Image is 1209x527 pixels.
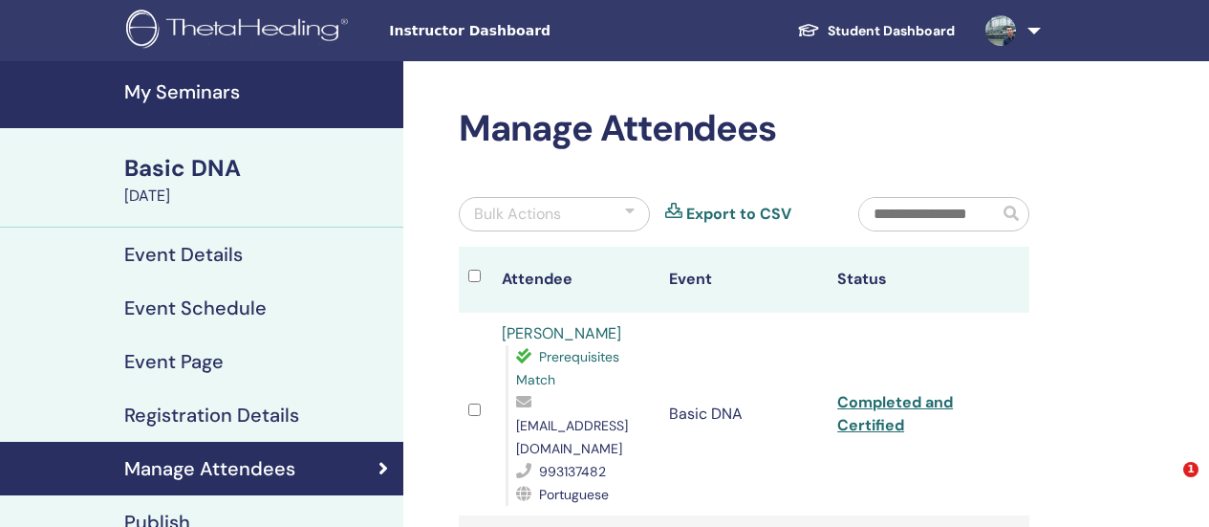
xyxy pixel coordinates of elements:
h2: Manage Attendees [459,107,1029,151]
div: [DATE] [124,185,392,208]
h4: Event Page [124,350,224,373]
a: Completed and Certified [837,392,953,435]
h4: Event Schedule [124,296,267,319]
th: Status [828,247,996,313]
a: [PERSON_NAME] [502,323,621,343]
td: Basic DNA [659,313,828,516]
th: Attendee [492,247,660,313]
h4: Registration Details [124,404,299,427]
a: Basic DNA[DATE] [113,152,403,208]
span: 993137482 [539,463,606,480]
h4: Manage Attendees [124,457,295,480]
th: Event [659,247,828,313]
div: Bulk Actions [474,203,561,226]
div: Basic DNA [124,152,392,185]
span: Portuguese [539,486,609,503]
img: graduation-cap-white.svg [797,22,820,38]
h4: Event Details [124,243,243,266]
a: Student Dashboard [782,13,970,49]
iframe: Intercom live chat [1144,462,1190,508]
h4: My Seminars [124,80,392,103]
a: Export to CSV [686,203,791,226]
img: logo.png [126,10,355,53]
span: 1 [1183,462,1198,477]
span: [EMAIL_ADDRESS][DOMAIN_NAME] [516,417,628,457]
img: default.jpg [985,15,1016,46]
span: Instructor Dashboard [389,21,676,41]
span: Prerequisites Match [516,348,619,388]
